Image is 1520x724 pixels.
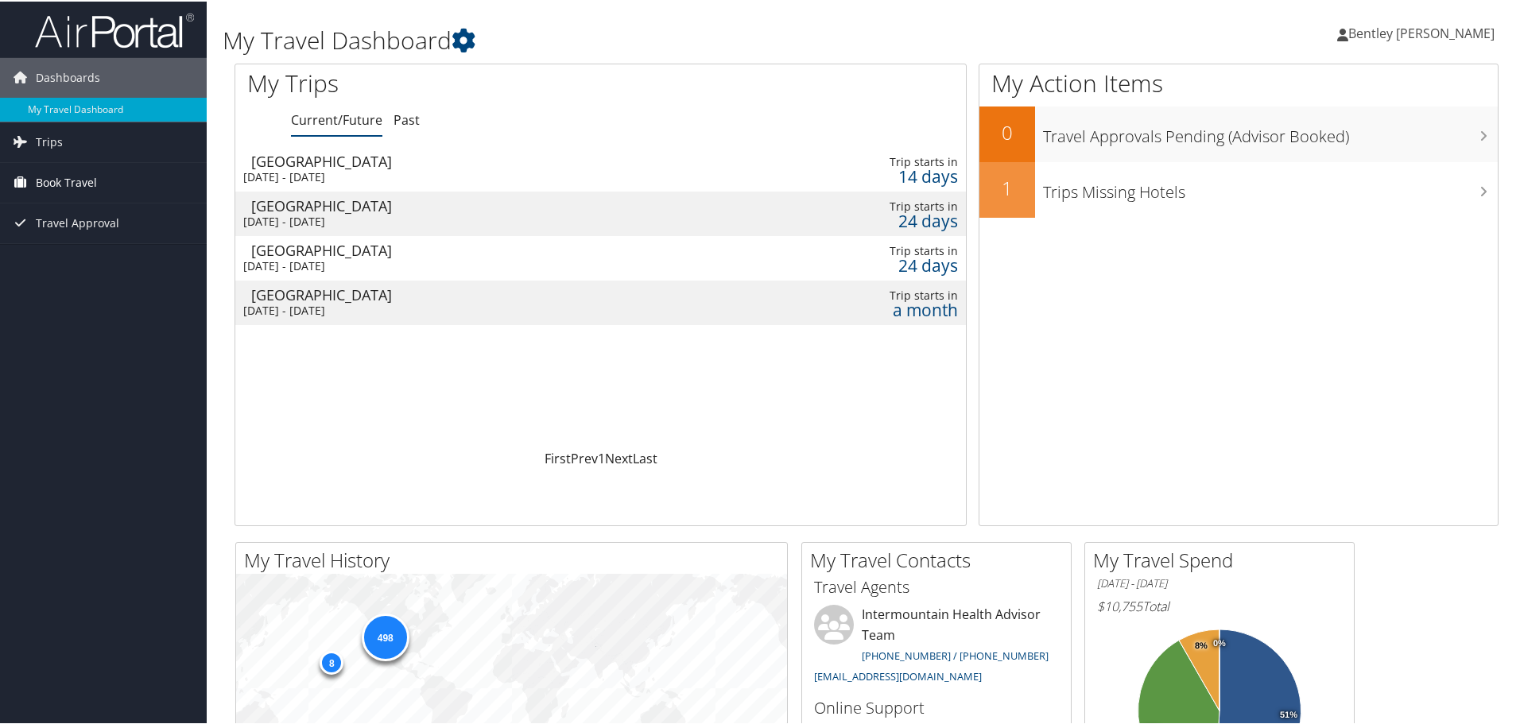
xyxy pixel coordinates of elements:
[810,545,1071,572] h2: My Travel Contacts
[35,10,194,48] img: airportal-logo.png
[799,287,958,301] div: Trip starts in
[394,110,420,127] a: Past
[979,65,1498,99] h1: My Action Items
[598,448,605,466] a: 1
[1093,545,1354,572] h2: My Travel Spend
[633,448,657,466] a: Last
[799,153,958,168] div: Trip starts in
[979,173,1035,200] h2: 1
[291,110,382,127] a: Current/Future
[979,118,1035,145] h2: 0
[223,22,1081,56] h1: My Travel Dashboard
[814,695,1059,718] h3: Online Support
[243,302,704,316] div: [DATE] - [DATE]
[36,161,97,201] span: Book Travel
[251,242,712,256] div: [GEOGRAPHIC_DATA]
[799,301,958,316] div: a month
[1280,709,1297,718] tspan: 51%
[1097,575,1342,590] h6: [DATE] - [DATE]
[361,612,409,660] div: 498
[1195,640,1208,649] tspan: 8%
[36,121,63,161] span: Trips
[605,448,633,466] a: Next
[1043,172,1498,202] h3: Trips Missing Hotels
[799,198,958,212] div: Trip starts in
[251,197,712,211] div: [GEOGRAPHIC_DATA]
[320,649,343,673] div: 8
[799,212,958,226] div: 24 days
[243,257,704,272] div: [DATE] - [DATE]
[243,168,704,183] div: [DATE] - [DATE]
[1097,596,1142,614] span: $10,755
[1213,637,1226,647] tspan: 0%
[36,202,119,242] span: Travel Approval
[814,668,982,682] a: [EMAIL_ADDRESS][DOMAIN_NAME]
[806,603,1067,688] li: Intermountain Health Advisor Team
[1348,23,1495,41] span: Bentley [PERSON_NAME]
[244,545,787,572] h2: My Travel History
[1097,596,1342,614] h6: Total
[36,56,100,96] span: Dashboards
[243,213,704,227] div: [DATE] - [DATE]
[814,575,1059,597] h3: Travel Agents
[799,257,958,271] div: 24 days
[251,153,712,167] div: [GEOGRAPHIC_DATA]
[1337,8,1510,56] a: Bentley [PERSON_NAME]
[1043,116,1498,146] h3: Travel Approvals Pending (Advisor Booked)
[862,647,1049,661] a: [PHONE_NUMBER] / [PHONE_NUMBER]
[799,168,958,182] div: 14 days
[571,448,598,466] a: Prev
[251,286,712,300] div: [GEOGRAPHIC_DATA]
[979,105,1498,161] a: 0Travel Approvals Pending (Advisor Booked)
[247,65,649,99] h1: My Trips
[979,161,1498,216] a: 1Trips Missing Hotels
[545,448,571,466] a: First
[799,242,958,257] div: Trip starts in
